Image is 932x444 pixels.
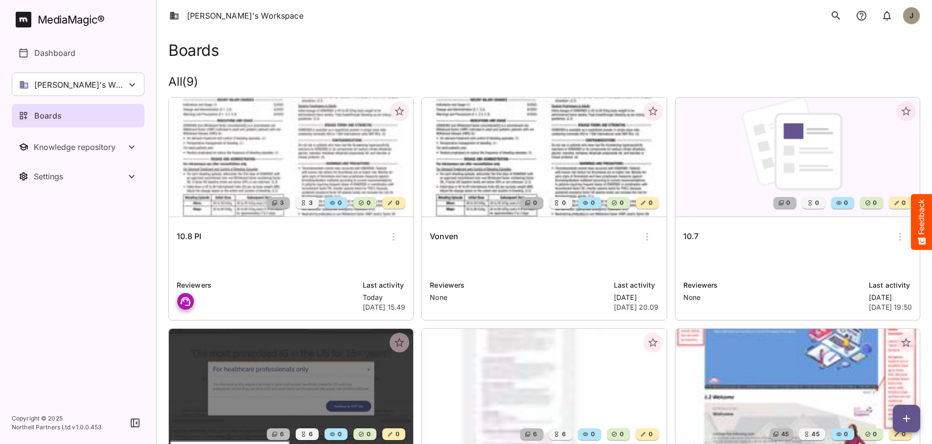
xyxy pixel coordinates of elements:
[34,110,62,122] p: Boards
[12,165,144,188] button: Toggle Settings
[843,429,848,439] span: 0
[279,198,284,208] span: 3
[901,198,906,208] span: 0
[430,230,458,243] h6: Vonven
[12,423,102,432] p: Northell Partners Ltd v 1.0.0.453
[843,198,848,208] span: 0
[169,98,413,217] img: 10.8 PI
[279,429,284,439] span: 6
[872,429,877,439] span: 0
[177,230,201,243] h6: 10.8 PI
[911,194,932,250] button: Feedback
[901,429,906,439] span: 0
[619,198,624,208] span: 0
[683,280,863,291] p: Reviewers
[614,302,659,312] p: [DATE] 20.09
[12,135,144,159] button: Toggle Knowledge repository
[676,98,920,217] img: 10.7
[869,302,912,312] p: [DATE] 19.50
[852,6,871,25] button: notifications
[337,198,342,208] span: 0
[363,280,406,291] p: Last activity
[826,6,846,25] button: search
[422,98,666,217] img: Vonven
[34,172,126,181] div: Settings
[590,429,595,439] span: 0
[308,429,313,439] span: 6
[869,293,912,302] p: [DATE]
[308,198,313,208] span: 3
[780,429,789,439] span: 45
[903,7,920,25] div: J
[38,12,105,28] div: MediaMagic ®
[648,429,652,439] span: 0
[363,302,406,312] p: [DATE] 15.49
[12,104,144,127] a: Boards
[12,414,102,423] p: Copyright © 2025
[363,293,406,302] p: Today
[395,198,399,208] span: 0
[177,280,357,291] p: Reviewers
[34,142,126,152] div: Knowledge repository
[34,79,126,91] p: [PERSON_NAME]'s Workspace
[168,41,219,59] h1: Boards
[168,75,920,89] h2: All ( 9 )
[590,198,595,208] span: 0
[430,280,608,291] p: Reviewers
[561,198,566,208] span: 0
[683,293,863,302] p: None
[614,280,659,291] p: Last activity
[785,198,790,208] span: 0
[619,429,624,439] span: 0
[12,165,144,188] nav: Settings
[683,230,699,243] h6: 10.7
[366,198,371,208] span: 0
[430,293,608,302] p: None
[395,429,399,439] span: 0
[877,6,897,25] button: notifications
[12,135,144,159] nav: Knowledge repository
[16,12,144,27] a: MediaMagic®
[869,280,912,291] p: Last activity
[648,198,652,208] span: 0
[811,429,819,439] span: 45
[532,198,537,208] span: 0
[872,198,877,208] span: 0
[814,198,819,208] span: 0
[12,41,144,65] a: Dashboard
[532,429,537,439] span: 6
[614,293,659,302] p: [DATE]
[337,429,342,439] span: 0
[34,47,75,59] p: Dashboard
[561,429,566,439] span: 6
[366,429,371,439] span: 0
